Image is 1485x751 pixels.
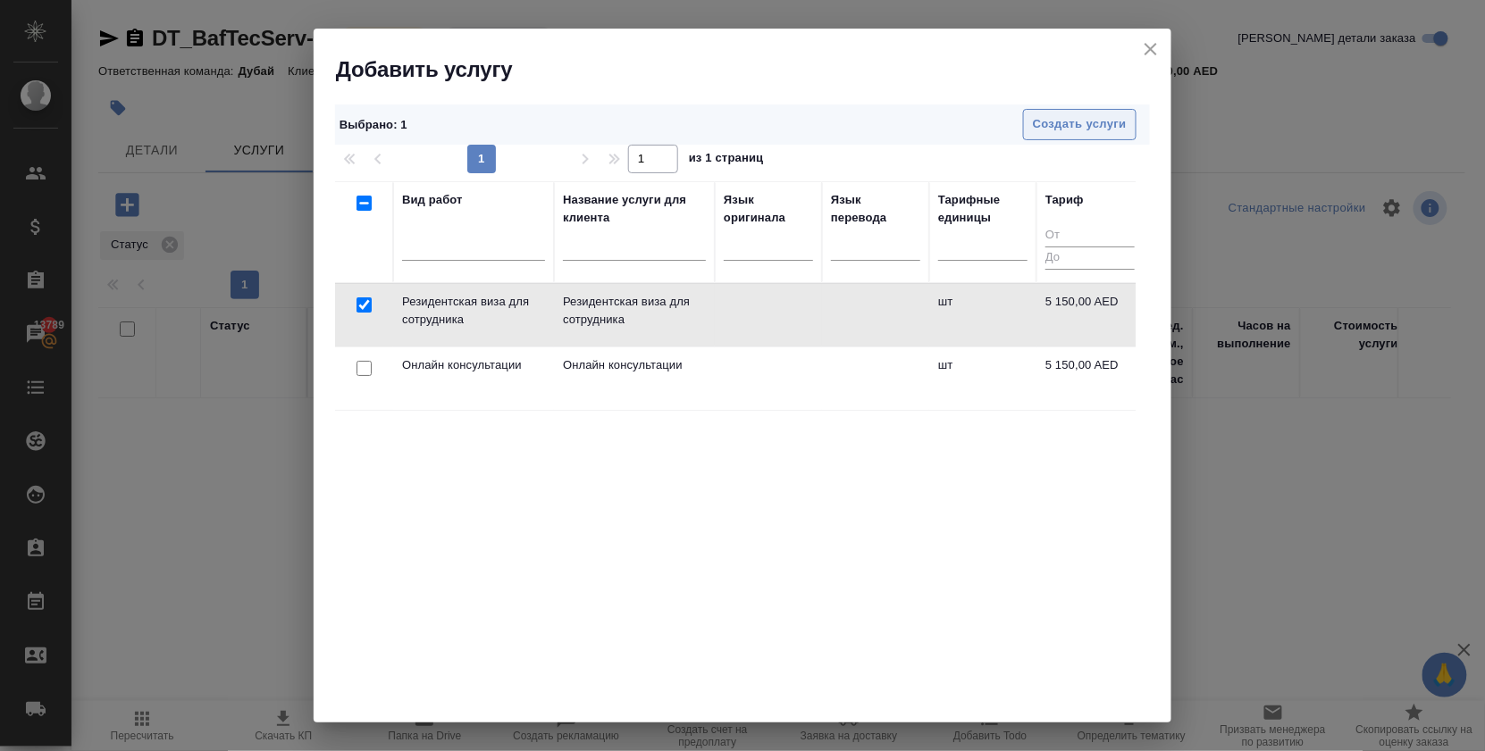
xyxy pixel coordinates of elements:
[402,293,545,329] p: Резидентская виза для сотрудника
[340,118,407,131] span: Выбрано : 1
[563,356,706,374] p: Онлайн консультации
[938,191,1028,227] div: Тарифные единицы
[1033,114,1127,135] span: Создать услуги
[563,293,706,329] p: Резидентская виза для сотрудника
[336,55,1171,84] h2: Добавить услугу
[831,191,920,227] div: Язык перевода
[402,356,545,374] p: Онлайн консультации
[1137,36,1164,63] button: close
[1023,109,1137,140] button: Создать услуги
[689,147,764,173] span: из 1 страниц
[1045,246,1135,269] input: До
[1045,225,1135,247] input: От
[929,284,1036,346] td: шт
[1036,284,1144,346] td: 5 150,00 AED
[929,347,1036,410] td: шт
[1036,347,1144,410] td: 5 150,00 AED
[724,191,813,227] div: Язык оригинала
[402,191,463,209] div: Вид работ
[1045,191,1084,209] div: Тариф
[563,191,706,227] div: Название услуги для клиента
